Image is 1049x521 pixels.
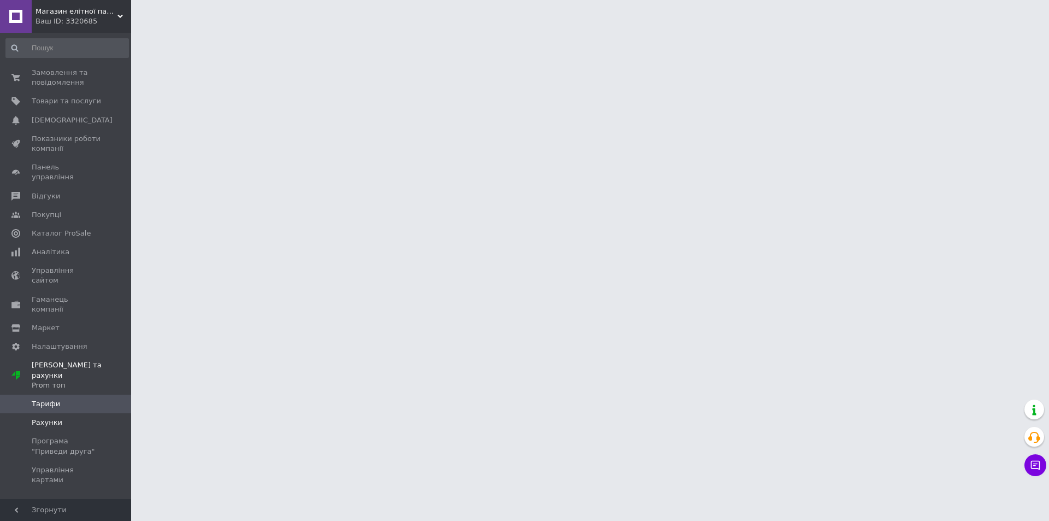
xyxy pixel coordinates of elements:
[32,360,131,390] span: [PERSON_NAME] та рахунки
[32,323,60,333] span: Маркет
[32,436,101,456] span: Програма "Приведи друга"
[32,229,91,238] span: Каталог ProSale
[5,38,129,58] input: Пошук
[32,342,87,352] span: Налаштування
[32,210,61,220] span: Покупці
[36,7,117,16] span: Магазин елітної парфюмерії та косметики "Престиж"
[32,191,60,201] span: Відгуки
[32,134,101,154] span: Показники роботи компанії
[32,399,60,409] span: Тарифи
[32,162,101,182] span: Панель управління
[32,68,101,87] span: Замовлення та повідомлення
[32,380,131,390] div: Prom топ
[32,247,69,257] span: Аналітика
[32,418,62,428] span: Рахунки
[36,16,131,26] div: Ваш ID: 3320685
[32,266,101,285] span: Управління сайтом
[1024,454,1046,476] button: Чат з покупцем
[32,96,101,106] span: Товари та послуги
[32,115,113,125] span: [DEMOGRAPHIC_DATA]
[32,295,101,314] span: Гаманець компанії
[32,465,101,485] span: Управління картами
